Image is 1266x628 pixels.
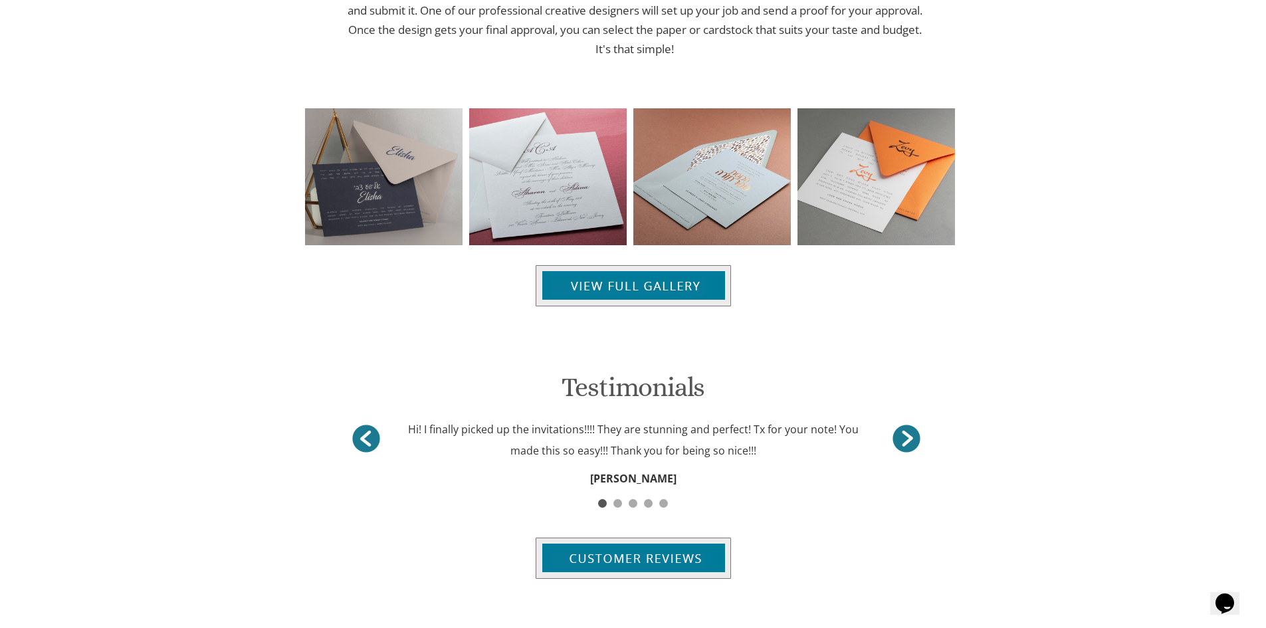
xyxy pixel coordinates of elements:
span: 3 [629,499,637,508]
a: 3 [625,489,641,502]
a: 1 [595,489,610,502]
a: > [350,422,383,455]
span: 5 [659,499,668,508]
a: 4 [641,489,656,502]
span: 2 [613,499,622,508]
div: [PERSON_NAME] [343,468,923,489]
span: 1 [598,499,607,508]
h1: Testimonials [343,373,923,412]
div: Hi! I finally picked up the invitations!!!! They are stunning and perfect! Tx for your note! You ... [401,419,865,461]
img: customer-reviews-btn.jpg [536,538,731,579]
iframe: chat widget [1210,575,1253,615]
a: 5 [656,489,671,502]
span: 4 [644,499,653,508]
a: 2 [610,489,625,502]
a: < [890,422,923,455]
